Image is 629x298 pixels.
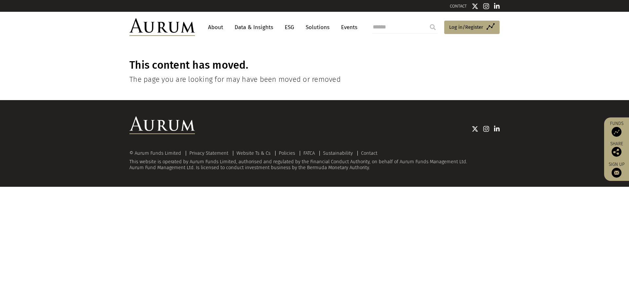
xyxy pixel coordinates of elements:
img: Instagram icon [483,126,489,132]
a: Contact [361,150,377,156]
a: CONTACT [450,4,467,9]
a: About [205,21,226,33]
a: Privacy Statement [189,150,228,156]
a: Website Ts & Cs [237,150,271,156]
div: © Aurum Funds Limited [129,151,184,156]
input: Submit [426,21,439,34]
a: FATCA [303,150,315,156]
a: Log in/Register [444,21,500,34]
a: Sign up [607,162,626,178]
img: Access Funds [612,127,621,137]
img: Aurum [129,18,195,36]
div: This website is operated by Aurum Funds Limited, authorised and regulated by the Financial Conduc... [129,150,500,170]
a: Sustainability [323,150,353,156]
img: Twitter icon [472,3,478,9]
img: Sign up to our newsletter [612,168,621,178]
a: Funds [607,121,626,137]
a: ESG [281,21,297,33]
h1: This content has moved. [129,59,500,72]
a: Policies [279,150,295,156]
img: Share this post [612,147,621,157]
img: Linkedin icon [494,3,500,9]
img: Twitter icon [472,126,478,132]
h4: The page you are looking for may have been moved or removed [129,75,500,84]
img: Aurum Logo [129,116,195,134]
a: Data & Insights [231,21,276,33]
img: Instagram icon [483,3,489,9]
a: Events [338,21,357,33]
a: Solutions [302,21,333,33]
div: Share [607,142,626,157]
span: Log in/Register [449,23,483,31]
img: Linkedin icon [494,126,500,132]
